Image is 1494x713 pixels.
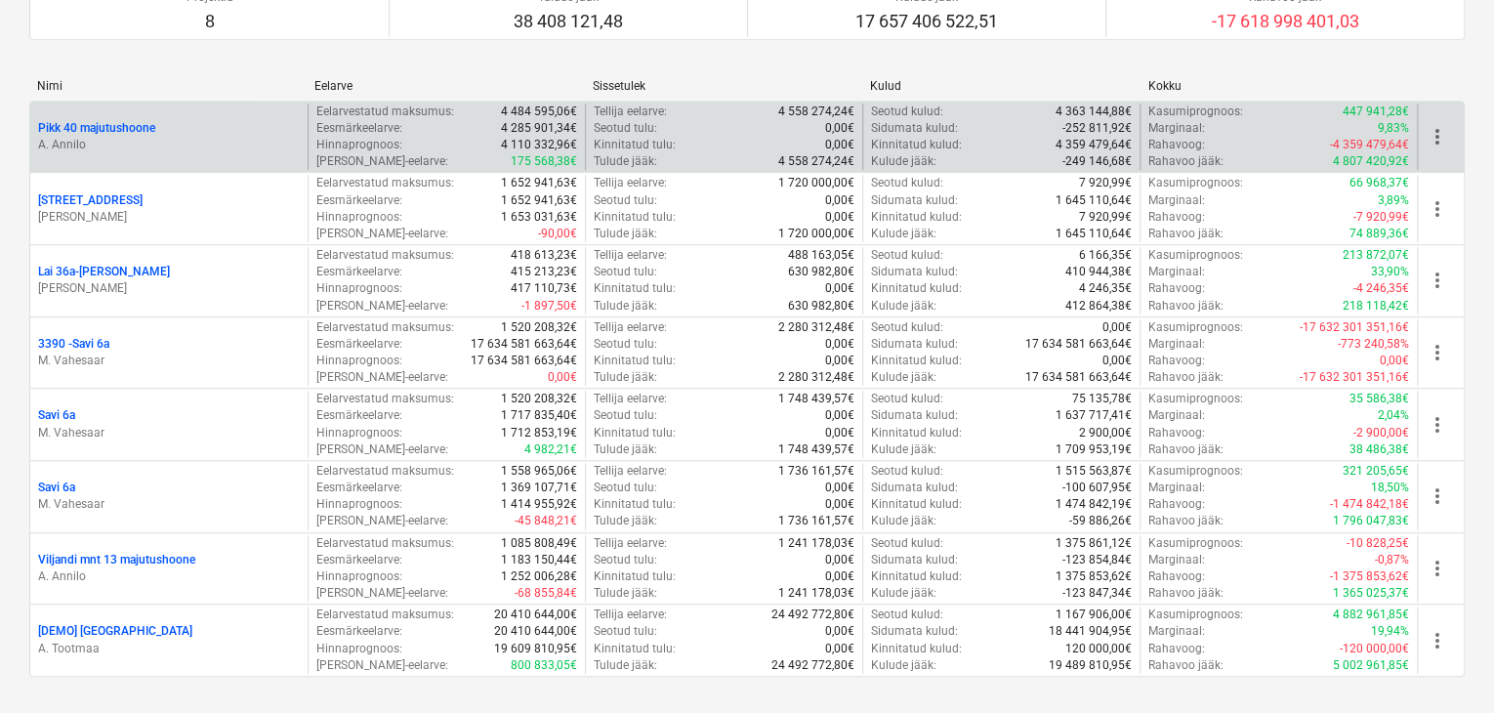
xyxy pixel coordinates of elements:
[38,192,143,209] p: [STREET_ADDRESS]
[501,104,577,120] p: 4 484 595,06€
[870,79,1132,93] div: Kulud
[316,535,454,552] p: Eelarvestatud maksumus :
[1148,513,1224,529] p: Rahavoo jääk :
[778,513,854,529] p: 1 736 161,57€
[1371,623,1409,640] p: 19,94%
[871,513,936,529] p: Kulude jääk :
[501,425,577,441] p: 1 712 853,19€
[316,319,454,336] p: Eelarvestatud maksumus :
[871,391,943,407] p: Seotud kulud :
[38,336,300,369] div: 3390 -Savi 6aM. Vahesaar
[514,10,623,33] p: 38 408 121,48
[1148,192,1205,209] p: Marginaal :
[1378,407,1409,424] p: 2,04%
[316,657,448,674] p: [PERSON_NAME]-eelarve :
[515,513,577,529] p: -45 848,21€
[1378,192,1409,209] p: 3,89%
[825,137,854,153] p: 0,00€
[316,153,448,170] p: [PERSON_NAME]-eelarve :
[501,319,577,336] p: 1 520 208,32€
[594,480,657,496] p: Seotud tulu :
[778,535,854,552] p: 1 241 178,03€
[825,552,854,568] p: 0,00€
[778,104,854,120] p: 4 558 274,24€
[316,480,402,496] p: Eesmärkeelarve :
[1148,407,1205,424] p: Marginaal :
[501,407,577,424] p: 1 717 835,40€
[871,607,943,623] p: Seotud kulud :
[1102,319,1132,336] p: 0,00€
[778,226,854,242] p: 1 720 000,00€
[855,10,998,33] p: 17 657 406 522,51
[1148,247,1243,264] p: Kasumiprognoos :
[501,463,577,480] p: 1 558 965,06€
[825,336,854,353] p: 0,00€
[594,623,657,640] p: Seotud tulu :
[316,496,402,513] p: Hinnaprognoos :
[1426,341,1449,364] span: more_vert
[38,425,300,441] p: M. Vahesaar
[871,463,943,480] p: Seotud kulud :
[548,369,577,386] p: 0,00€
[1072,391,1132,407] p: 75 135,78€
[1062,585,1132,602] p: -123 847,34€
[501,209,577,226] p: 1 653 031,63€
[594,496,676,513] p: Kinnitatud tulu :
[825,425,854,441] p: 0,00€
[1056,496,1132,513] p: 1 474 842,19€
[594,298,657,315] p: Tulude jääk :
[871,153,936,170] p: Kulude jääk :
[788,264,854,280] p: 630 982,80€
[1079,209,1132,226] p: 7 920,99€
[38,280,300,297] p: [PERSON_NAME]
[871,226,936,242] p: Kulude jääk :
[1343,104,1409,120] p: 447 941,28€
[1102,353,1132,369] p: 0,00€
[788,298,854,315] p: 630 982,80€
[871,641,962,657] p: Kinnitatud kulud :
[1148,298,1224,315] p: Rahavoo jääk :
[1426,197,1449,221] span: more_vert
[1025,336,1132,353] p: 17 634 581 663,64€
[871,441,936,458] p: Kulude jääk :
[1056,441,1132,458] p: 1 709 953,19€
[316,407,402,424] p: Eesmärkeelarve :
[871,336,958,353] p: Sidumata kulud :
[594,226,657,242] p: Tulude jääk :
[1148,104,1243,120] p: Kasumiprognoos :
[316,369,448,386] p: [PERSON_NAME]-eelarve :
[38,120,155,137] p: Pikk 40 majutushoone
[594,391,667,407] p: Tellija eelarve :
[1343,298,1409,315] p: 218 118,42€
[1079,247,1132,264] p: 6 166,35€
[1148,280,1205,297] p: Rahavoog :
[1065,641,1132,657] p: 120 000,00€
[501,568,577,585] p: 1 252 006,28€
[37,79,299,93] div: Nimi
[316,463,454,480] p: Eelarvestatud maksumus :
[594,153,657,170] p: Tulude jääk :
[594,104,667,120] p: Tellija eelarve :
[316,175,454,191] p: Eelarvestatud maksumus :
[501,175,577,191] p: 1 652 941,63€
[871,137,962,153] p: Kinnitatud kulud :
[511,280,577,297] p: 417 110,73€
[871,192,958,209] p: Sidumata kulud :
[38,480,300,513] div: Savi 6aM. Vahesaar
[1343,247,1409,264] p: 213 872,07€
[1330,137,1409,153] p: -4 359 479,64€
[825,353,854,369] p: 0,00€
[501,137,577,153] p: 4 110 332,96€
[1148,226,1224,242] p: Rahavoo jääk :
[1079,425,1132,441] p: 2 900,00€
[594,657,657,674] p: Tulude jääk :
[1056,607,1132,623] p: 1 167 906,00€
[1300,369,1409,386] p: -17 632 301 351,16€
[1056,192,1132,209] p: 1 645 110,64€
[594,513,657,529] p: Tulude jääk :
[316,226,448,242] p: [PERSON_NAME]-eelarve :
[871,209,962,226] p: Kinnitatud kulud :
[594,247,667,264] p: Tellija eelarve :
[1065,264,1132,280] p: 410 944,38€
[1330,568,1409,585] p: -1 375 853,62€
